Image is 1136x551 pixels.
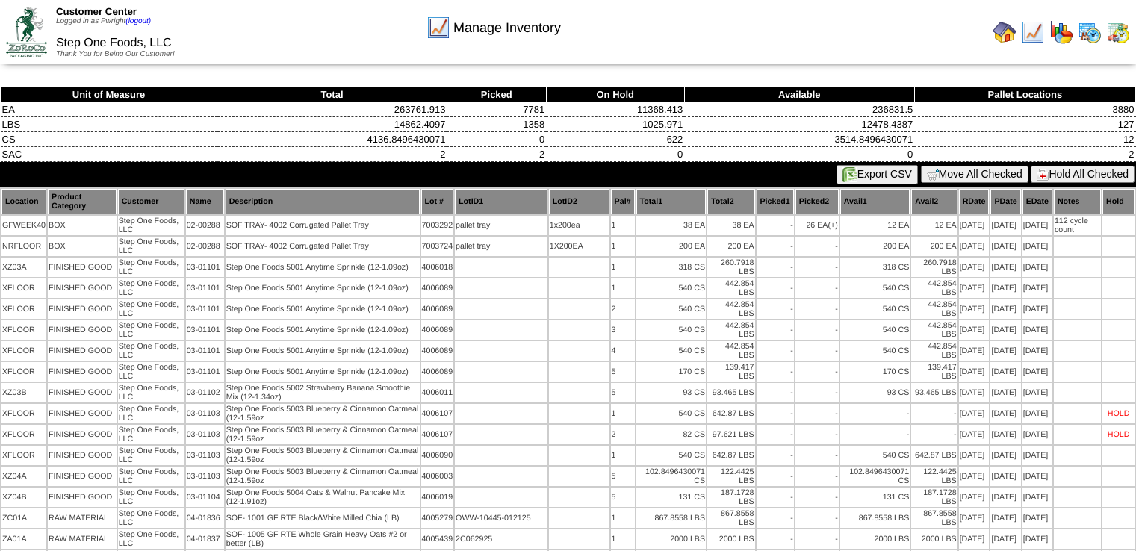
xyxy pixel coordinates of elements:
[636,341,707,361] td: 540 CS
[757,404,794,423] td: -
[226,383,420,402] td: Step One Foods 5002 Strawberry Banana Smoothie Mix (12-1.34oz)
[795,320,839,340] td: -
[840,341,910,361] td: 540 CS
[795,404,839,423] td: -
[1022,467,1052,486] td: [DATE]
[990,362,1020,382] td: [DATE]
[911,341,957,361] td: 442.854 LBS
[1108,409,1130,418] div: HOLD
[707,425,754,444] td: 97.621 LBS
[226,216,420,235] td: SOF TRAY- 4002 Corrugated Pallet Tray
[1022,237,1052,256] td: [DATE]
[636,404,707,423] td: 540 CS
[1,362,46,382] td: XFLOOR
[118,237,184,256] td: Step One Foods, LLC
[840,320,910,340] td: 540 CS
[186,341,224,361] td: 03-01101
[546,87,684,102] th: On Hold
[840,278,910,298] td: 540 CS
[840,237,910,256] td: 200 EA
[1,132,217,147] td: CS
[1021,20,1045,44] img: line_graph.gif
[959,488,990,507] td: [DATE]
[959,404,990,423] td: [DATE]
[226,189,420,214] th: Description
[636,425,707,444] td: 82 CS
[1022,258,1052,277] td: [DATE]
[186,320,224,340] td: 03-01101
[1022,320,1052,340] td: [DATE]
[840,425,910,444] td: -
[226,425,420,444] td: Step One Foods 5003 Blueberry & Cinnamon Oatmeal (12-1.59oz
[757,488,794,507] td: -
[426,16,450,40] img: line_graph.gif
[1108,430,1130,439] div: HOLD
[118,488,184,507] td: Step One Foods, LLC
[911,237,957,256] td: 200 EA
[795,446,839,465] td: -
[636,467,707,486] td: 102.8496430071 CS
[636,278,707,298] td: 540 CS
[707,341,754,361] td: 442.854 LBS
[990,383,1020,402] td: [DATE]
[48,425,117,444] td: FINISHED GOOD
[911,404,957,423] td: -
[636,258,707,277] td: 318 CS
[118,299,184,319] td: Step One Foods, LLC
[611,488,635,507] td: 5
[959,216,990,235] td: [DATE]
[911,189,957,214] th: Avail2
[990,488,1020,507] td: [DATE]
[840,216,910,235] td: 12 EA
[48,383,117,402] td: FINISHED GOOD
[1,488,46,507] td: XZ04B
[1022,383,1052,402] td: [DATE]
[611,362,635,382] td: 5
[990,341,1020,361] td: [DATE]
[636,216,707,235] td: 38 EA
[707,237,754,256] td: 200 EA
[447,102,546,117] td: 7781
[840,299,910,319] td: 540 CS
[828,221,837,230] div: (+)
[48,488,117,507] td: FINISHED GOOD
[993,20,1016,44] img: home.gif
[118,362,184,382] td: Step One Foods, LLC
[795,488,839,507] td: -
[118,258,184,277] td: Step One Foods, LLC
[1,341,46,361] td: XFLOOR
[455,189,547,214] th: LotID1
[1022,425,1052,444] td: [DATE]
[186,488,224,507] td: 03-01104
[959,258,990,277] td: [DATE]
[757,362,794,382] td: -
[795,467,839,486] td: -
[795,362,839,382] td: -
[611,425,635,444] td: 2
[707,383,754,402] td: 93.465 LBS
[636,383,707,402] td: 93 CS
[546,132,684,147] td: 622
[840,488,910,507] td: 131 CS
[837,165,918,184] button: Export CSV
[914,102,1135,117] td: 3880
[226,446,420,465] td: Step One Foods 5003 Blueberry & Cinnamon Oatmeal (12-1.59oz
[611,467,635,486] td: 5
[1,102,217,117] td: EA
[1,467,46,486] td: XZ04A
[795,425,839,444] td: -
[1,216,46,235] td: GFWEEK40
[186,404,224,423] td: 03-01103
[217,117,447,132] td: 14862.4097
[636,320,707,340] td: 540 CS
[840,258,910,277] td: 318 CS
[911,216,957,235] td: 12 EA
[549,237,609,256] td: 1X200EA
[757,467,794,486] td: -
[636,488,707,507] td: 131 CS
[455,237,547,256] td: pallet tray
[757,189,794,214] th: Picked1
[421,237,454,256] td: 7003724
[1022,299,1052,319] td: [DATE]
[636,362,707,382] td: 170 CS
